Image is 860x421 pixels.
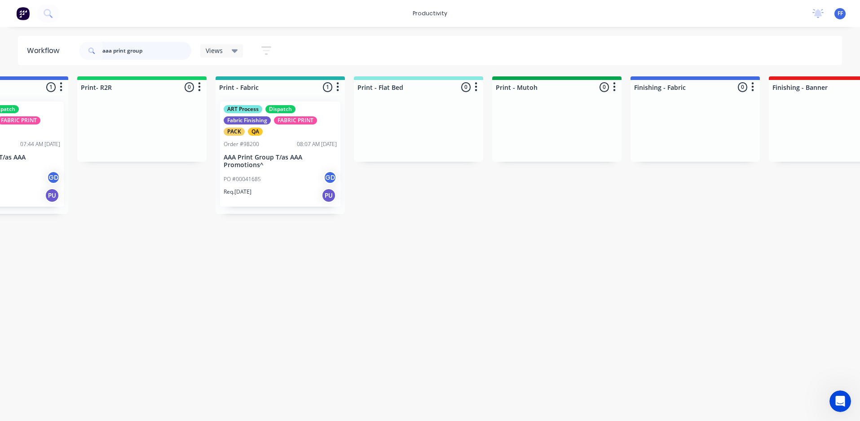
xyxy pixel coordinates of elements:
p: Req. [DATE] [224,188,251,196]
div: 07:44 AM [DATE] [20,140,60,148]
div: Dispatch [265,105,295,113]
iframe: Intercom live chat [829,390,851,412]
div: Workflow [27,45,64,56]
img: Factory [16,7,30,20]
span: FF [838,9,843,18]
p: AAA Print Group T/as AAA Promotions^ [224,154,337,169]
div: PU [322,188,336,203]
div: Order #98200 [224,140,259,148]
div: QA [248,128,263,136]
div: ART ProcessDispatchFabric FinishingFABRIC PRINTPACKQAOrder #9820008:07 AM [DATE]AAA Print Group T... [220,102,340,207]
div: GD [47,171,60,184]
div: Fabric Finishing [224,116,271,124]
span: Views [206,46,223,55]
p: PO #00041685 [224,175,261,183]
div: FABRIC PRINT [274,116,317,124]
div: ART Process [224,105,262,113]
div: PU [45,188,59,203]
div: GD [323,171,337,184]
div: 08:07 AM [DATE] [297,140,337,148]
div: productivity [408,7,452,20]
div: PACK [224,128,245,136]
input: Search for orders... [102,42,191,60]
